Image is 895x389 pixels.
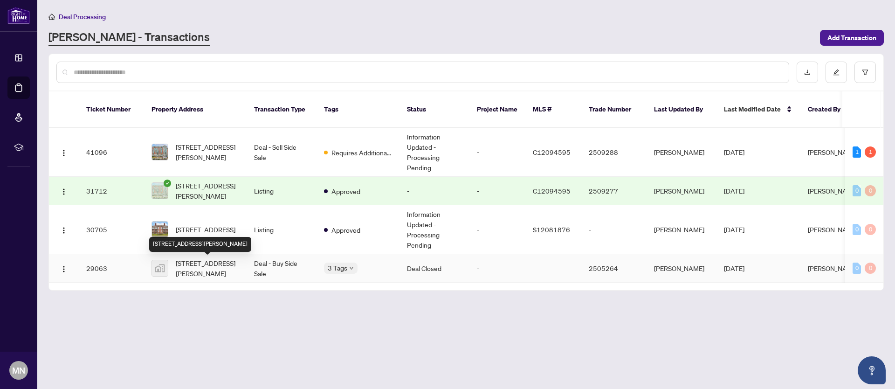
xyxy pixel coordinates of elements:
[152,260,168,276] img: thumbnail-img
[152,183,168,199] img: thumbnail-img
[724,225,744,234] span: [DATE]
[865,263,876,274] div: 0
[716,91,800,128] th: Last Modified Date
[12,364,25,377] span: MN
[48,14,55,20] span: home
[800,91,856,128] th: Created By
[331,186,360,196] span: Approved
[581,254,647,283] td: 2505264
[247,177,317,205] td: Listing
[853,263,861,274] div: 0
[399,205,469,254] td: Information Updated - Processing Pending
[808,187,858,195] span: [PERSON_NAME]
[247,91,317,128] th: Transaction Type
[724,148,744,156] span: [DATE]
[176,142,239,162] span: [STREET_ADDRESS][PERSON_NAME]
[7,7,30,24] img: logo
[853,146,861,158] div: 1
[56,183,71,198] button: Logo
[724,104,781,114] span: Last Modified Date
[469,128,525,177] td: -
[804,69,811,76] span: download
[647,128,716,177] td: [PERSON_NAME]
[247,205,317,254] td: Listing
[581,128,647,177] td: 2509288
[144,91,247,128] th: Property Address
[399,254,469,283] td: Deal Closed
[820,30,884,46] button: Add Transaction
[808,148,858,156] span: [PERSON_NAME]
[797,62,818,83] button: download
[79,177,144,205] td: 31712
[525,91,581,128] th: MLS #
[60,227,68,234] img: Logo
[79,128,144,177] td: 41096
[176,258,239,278] span: [STREET_ADDRESS][PERSON_NAME]
[724,264,744,272] span: [DATE]
[865,185,876,196] div: 0
[469,205,525,254] td: -
[581,177,647,205] td: 2509277
[399,128,469,177] td: Information Updated - Processing Pending
[858,356,886,384] button: Open asap
[854,62,876,83] button: filter
[581,91,647,128] th: Trade Number
[533,187,571,195] span: C12094595
[79,91,144,128] th: Ticket Number
[808,264,858,272] span: [PERSON_NAME]
[317,91,399,128] th: Tags
[808,225,858,234] span: [PERSON_NAME]
[247,254,317,283] td: Deal - Buy Side Sale
[827,30,876,45] span: Add Transaction
[349,266,354,271] span: down
[59,13,106,21] span: Deal Processing
[469,177,525,205] td: -
[724,187,744,195] span: [DATE]
[328,263,347,273] span: 3 Tags
[647,254,716,283] td: [PERSON_NAME]
[331,225,360,235] span: Approved
[164,180,171,187] span: check-circle
[469,91,525,128] th: Project Name
[152,144,168,160] img: thumbnail-img
[48,29,210,46] a: [PERSON_NAME] - Transactions
[399,91,469,128] th: Status
[56,222,71,237] button: Logo
[60,149,68,157] img: Logo
[247,128,317,177] td: Deal - Sell Side Sale
[853,224,861,235] div: 0
[56,261,71,276] button: Logo
[79,205,144,254] td: 30705
[865,224,876,235] div: 0
[399,177,469,205] td: -
[152,222,168,237] img: thumbnail-img
[862,69,868,76] span: filter
[60,188,68,195] img: Logo
[647,91,716,128] th: Last Updated By
[469,254,525,283] td: -
[647,205,716,254] td: [PERSON_NAME]
[176,224,235,235] span: [STREET_ADDRESS]
[79,254,144,283] td: 29063
[581,205,647,254] td: -
[176,181,239,201] span: [STREET_ADDRESS][PERSON_NAME]
[647,177,716,205] td: [PERSON_NAME]
[331,147,392,158] span: Requires Additional Docs
[60,265,68,273] img: Logo
[865,146,876,158] div: 1
[149,237,251,252] div: [STREET_ADDRESS][PERSON_NAME]
[56,145,71,160] button: Logo
[853,185,861,196] div: 0
[533,225,570,234] span: S12081876
[533,148,571,156] span: C12094595
[826,62,847,83] button: edit
[833,69,840,76] span: edit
